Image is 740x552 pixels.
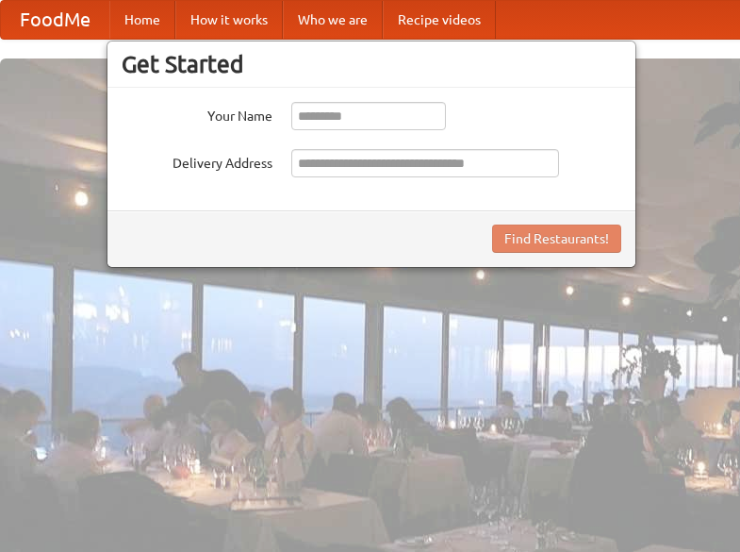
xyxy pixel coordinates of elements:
[109,1,175,39] a: Home
[122,102,272,125] label: Your Name
[1,1,109,39] a: FoodMe
[383,1,496,39] a: Recipe videos
[283,1,383,39] a: Who we are
[175,1,283,39] a: How it works
[492,225,621,253] button: Find Restaurants!
[122,149,272,173] label: Delivery Address
[122,50,621,78] h3: Get Started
